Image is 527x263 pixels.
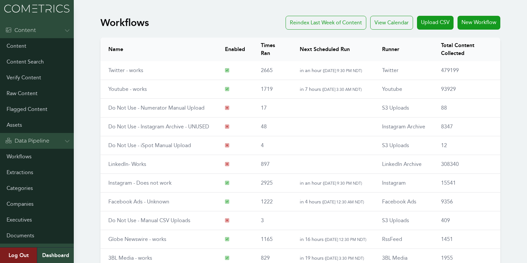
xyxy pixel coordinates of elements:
[433,99,500,118] td: 88
[458,16,500,30] a: New Workflow
[374,118,433,136] td: Instagram Archive
[217,38,253,61] th: Enabled
[322,199,364,204] span: ( [DATE] 12:30 AM NDT )
[253,38,291,61] th: Times Ran
[253,80,291,99] td: 1719
[374,211,433,230] td: S3 Uploads
[253,155,291,174] td: 897
[253,174,291,193] td: 2925
[374,38,433,61] th: Runner
[253,193,291,211] td: 1222
[108,236,166,242] a: Globe Newswire - works
[325,237,366,242] span: ( [DATE] 12:30 PM NDT )
[5,137,49,145] div: Data Pipeline
[100,17,149,29] h1: Workflows
[108,161,146,167] a: LinkedIn- Works
[100,38,217,61] th: Name
[433,211,500,230] td: 409
[253,230,291,249] td: 1165
[37,248,74,263] a: Dashboard
[433,61,500,80] td: 479199
[300,179,366,187] p: in an hour
[253,99,291,118] td: 17
[370,16,413,30] div: View Calendar
[253,211,291,230] td: 3
[374,155,433,174] td: LinkedIn Archive
[433,38,500,61] th: Total Content Collected
[323,68,362,73] span: ( [DATE] 9:30 PM NDT )
[374,99,433,118] td: S3 Uploads
[253,118,291,136] td: 48
[286,16,366,30] a: Reindex Last Week of Content
[108,217,190,224] a: Do Not Use - Manual CSV Uploads
[300,254,366,262] p: in 19 hours
[300,235,366,243] p: in 16 hours
[433,80,500,99] td: 93929
[108,123,209,130] a: Do Not Use - Instagram Archive - UNUSED
[322,87,362,92] span: ( [DATE] 3:30 AM NDT )
[433,193,500,211] td: 9356
[253,61,291,80] td: 2665
[300,85,366,93] p: in 7 hours
[323,181,362,186] span: ( [DATE] 9:30 PM NDT )
[108,67,143,73] a: Twitter - works
[433,155,500,174] td: 308340
[108,105,205,111] a: Do Not Use - Numerator Manual Upload
[5,26,36,34] div: Content
[433,118,500,136] td: 8347
[433,174,500,193] td: 15541
[433,136,500,155] td: 12
[108,198,169,205] a: Facebook Ads - Unknown
[108,180,172,186] a: Instagram - Does not work
[417,16,454,30] a: Upload CSV
[374,61,433,80] td: Twitter
[300,66,366,74] p: in an hour
[374,230,433,249] td: RssFeed
[300,198,366,206] p: in 4 hours
[325,256,364,261] span: ( [DATE] 3:30 PM NDT )
[253,136,291,155] td: 4
[374,80,433,99] td: Youtube
[108,86,147,92] a: Youtube - works
[374,136,433,155] td: S3 Uploads
[433,230,500,249] td: 1451
[292,38,374,61] th: Next Scheduled Run
[374,193,433,211] td: Facebook Ads
[108,255,152,261] a: 3BL Media - works
[374,174,433,193] td: Instagram
[108,142,191,148] a: Do Not Use - iSpot Manual Upload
